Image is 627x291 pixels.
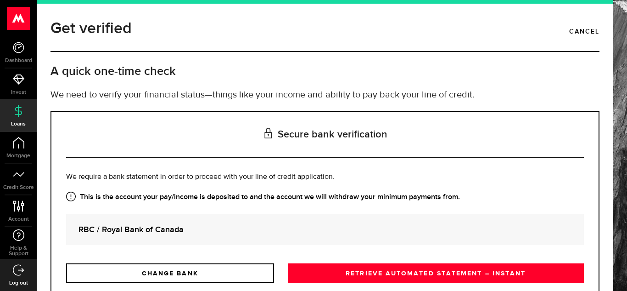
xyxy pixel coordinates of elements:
p: We need to verify your financial status—things like your income and ability to pay back your line... [50,88,599,102]
strong: RBC / Royal Bank of Canada [78,223,571,236]
a: RETRIEVE AUTOMATED STATEMENT – INSTANT [288,263,584,283]
iframe: LiveChat chat widget [588,252,627,291]
a: Cancel [569,24,599,40]
h1: Get verified [50,17,132,40]
a: CHANGE BANK [66,263,274,283]
h2: A quick one-time check [50,64,599,79]
h3: Secure bank verification [66,112,584,158]
span: We require a bank statement in order to proceed with your line of credit application. [66,173,335,181]
strong: This is the account your pay/income is deposited to and the account we will withdraw your minimum... [66,192,584,203]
